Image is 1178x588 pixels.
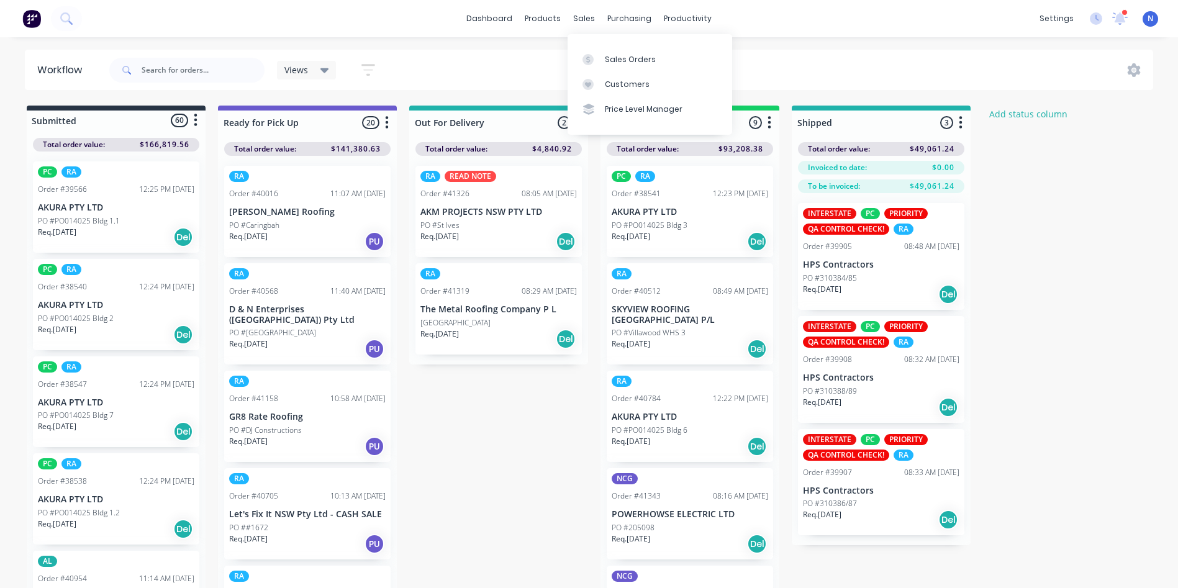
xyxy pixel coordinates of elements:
[38,458,57,469] div: PC
[420,231,459,242] p: Req. [DATE]
[33,259,199,350] div: PCRAOrder #3854012:24 PM [DATE]AKURA PTY LTDPO #PO014025 Bldg 2Req.[DATE]Del
[910,143,954,155] span: $49,061.24
[229,491,278,502] div: Order #40705
[983,106,1074,122] button: Add status column
[617,143,679,155] span: Total order value:
[568,97,732,122] a: Price Level Manager
[894,337,913,348] div: RA
[38,264,57,275] div: PC
[798,203,964,310] div: INTERSTATEPCPRIORITYQA CONTROL CHECK!RAOrder #3990508:48 AM [DATE]HPS ContractorsPO #310384/85Req...
[607,166,773,257] div: PCRAOrder #3854112:23 PM [DATE]AKURA PTY LTDPO #PO014025 Bldg 3Req.[DATE]Del
[38,421,76,432] p: Req. [DATE]
[229,327,316,338] p: PO #[GEOGRAPHIC_DATA]
[139,476,194,487] div: 12:24 PM [DATE]
[61,166,81,178] div: RA
[803,273,857,284] p: PO #310384/85
[861,434,880,445] div: PC
[808,162,867,173] span: Invoiced to date:
[938,510,958,530] div: Del
[894,224,913,235] div: RA
[894,450,913,461] div: RA
[224,166,391,257] div: RAOrder #4001611:07 AM [DATE][PERSON_NAME] RoofingPO #CaringbahReq.[DATE]PU
[1148,13,1153,24] span: N
[747,436,767,456] div: Del
[713,393,768,404] div: 12:22 PM [DATE]
[37,63,88,78] div: Workflow
[420,328,459,340] p: Req. [DATE]
[803,486,959,496] p: HPS Contractors
[38,518,76,530] p: Req. [DATE]
[22,9,41,28] img: Factory
[38,476,87,487] div: Order #38538
[803,498,857,509] p: PO #310386/87
[519,9,567,28] div: products
[420,304,577,315] p: The Metal Roofing Company P L
[229,220,279,231] p: PO #Caringbah
[420,220,460,231] p: PO #St Ives
[38,556,57,567] div: AL
[229,425,302,436] p: PO #DJ Constructions
[38,379,87,390] div: Order #38547
[803,373,959,383] p: HPS Contractors
[803,321,856,332] div: INTERSTATE
[38,227,76,238] p: Req. [DATE]
[173,519,193,539] div: Del
[415,263,582,355] div: RAOrder #4131908:29 AM [DATE]The Metal Roofing Company P L[GEOGRAPHIC_DATA]Req.[DATE]Del
[803,467,852,478] div: Order #39907
[38,507,120,518] p: PO #PO014025 Bldg 1.2
[415,166,582,257] div: RAREAD NOTEOrder #4132608:05 AM [DATE]AKM PROJECTS NSW PTY LTDPO #St IvesReq.[DATE]Del
[861,321,880,332] div: PC
[568,47,732,71] a: Sales Orders
[61,264,81,275] div: RA
[803,509,841,520] p: Req. [DATE]
[140,139,189,150] span: $166,819.56
[522,188,577,199] div: 08:05 AM [DATE]
[420,207,577,217] p: AKM PROJECTS NSW PTY LTD
[229,522,268,533] p: PO ##1672
[612,207,768,217] p: AKURA PTY LTD
[38,184,87,195] div: Order #39566
[38,410,114,421] p: PO #PO014025 Bldg 7
[718,143,763,155] span: $93,208.38
[460,9,519,28] a: dashboard
[938,397,958,417] div: Del
[803,337,889,348] div: QA CONTROL CHECK!
[612,286,661,297] div: Order #40512
[229,436,268,447] p: Req. [DATE]
[798,429,964,536] div: INTERSTATEPCPRIORITYQA CONTROL CHECK!RAOrder #3990708:33 AM [DATE]HPS ContractorsPO #310386/87Req...
[43,139,105,150] span: Total order value:
[612,327,686,338] p: PO #Villawood WHS 3
[803,241,852,252] div: Order #39905
[612,412,768,422] p: AKURA PTY LTD
[884,321,928,332] div: PRIORITY
[567,9,601,28] div: sales
[884,434,928,445] div: PRIORITY
[635,171,655,182] div: RA
[139,281,194,292] div: 12:24 PM [DATE]
[139,184,194,195] div: 12:25 PM [DATE]
[234,143,296,155] span: Total order value:
[612,304,768,325] p: SKYVIEW ROOFING [GEOGRAPHIC_DATA] P/L
[910,181,954,192] span: $49,061.24
[612,473,638,484] div: NCG
[330,491,386,502] div: 10:13 AM [DATE]
[229,376,249,387] div: RA
[38,202,194,213] p: AKURA PTY LTD
[605,79,650,90] div: Customers
[33,453,199,545] div: PCRAOrder #3853812:24 PM [DATE]AKURA PTY LTDPO #PO014025 Bldg 1.2Req.[DATE]Del
[932,162,954,173] span: $0.00
[938,284,958,304] div: Del
[229,188,278,199] div: Order #40016
[420,188,469,199] div: Order #41326
[61,458,81,469] div: RA
[425,143,487,155] span: Total order value:
[522,286,577,297] div: 08:29 AM [DATE]
[612,231,650,242] p: Req. [DATE]
[1033,9,1080,28] div: settings
[607,263,773,365] div: RAOrder #4051208:49 AM [DATE]SKYVIEW ROOFING [GEOGRAPHIC_DATA] P/LPO #Villawood WHS 3Req.[DATE]Del
[229,533,268,545] p: Req. [DATE]
[33,356,199,448] div: PCRAOrder #3854712:24 PM [DATE]AKURA PTY LTDPO #PO014025 Bldg 7Req.[DATE]Del
[713,188,768,199] div: 12:23 PM [DATE]
[612,393,661,404] div: Order #40784
[330,188,386,199] div: 11:07 AM [DATE]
